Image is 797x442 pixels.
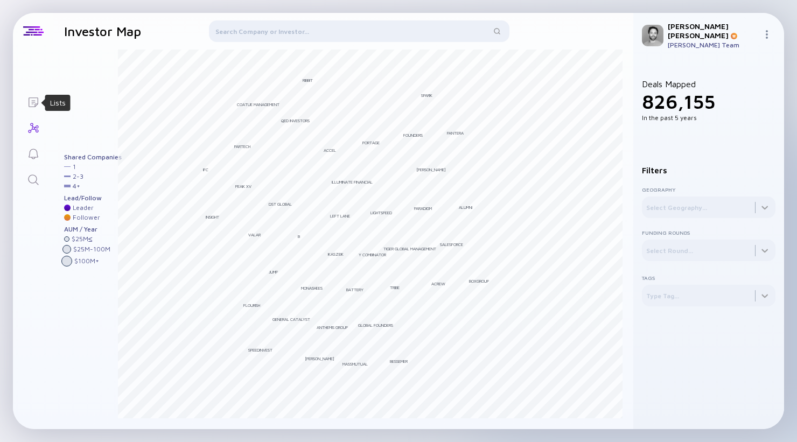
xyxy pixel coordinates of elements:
[64,226,122,233] div: AUM / Year
[13,166,53,192] a: Search
[390,359,408,364] div: Bessemer
[469,278,489,284] div: BoxGroup
[414,206,432,211] div: Paradigm
[370,210,392,215] div: Lightspeed
[642,90,715,113] span: 826,155
[298,234,300,239] div: B
[72,235,93,243] div: $ 25M
[203,167,208,172] div: IFC
[431,281,445,286] div: ACrew
[73,245,110,253] div: $ 25M - 100M
[324,148,336,153] div: Accel
[416,167,446,172] div: [PERSON_NAME]
[440,242,463,247] div: Salesforce
[328,251,344,257] div: KaszeK
[301,285,323,291] div: Monashees
[346,287,363,292] div: Battery
[642,25,663,46] img: Matt Profile Picture
[73,163,76,171] div: 1
[305,356,334,361] div: [PERSON_NAME]
[317,325,348,330] div: Anthemis Group
[362,140,380,145] div: Portage
[403,132,423,138] div: Founders
[330,213,350,219] div: Left Lane
[64,24,141,39] h1: Investor Map
[64,194,122,202] div: Lead/Follow
[332,179,373,185] div: Illuminate Financial
[206,214,219,220] div: Insight
[390,285,400,290] div: Tribe
[235,184,251,189] div: Peak XV
[421,93,432,98] div: Spark
[50,97,66,108] div: Lists
[303,78,313,83] div: Ribbit
[642,114,775,122] div: In the past 5 years
[248,232,261,237] div: Valar
[668,41,758,49] div: [PERSON_NAME] Team
[358,322,393,328] div: Global Founders
[88,235,93,243] div: ≤
[281,118,310,123] div: QED Investors
[269,269,278,275] div: Jump
[73,214,100,221] div: Follower
[447,130,464,136] div: Pantera
[243,303,260,308] div: Flourish
[237,102,279,107] div: Coatue Management
[64,153,122,161] div: Shared Companies
[359,252,386,257] div: Y Combinator
[13,88,53,114] a: Lists
[668,22,758,40] div: [PERSON_NAME] [PERSON_NAME]
[383,246,436,251] div: Tiger Global Management
[642,79,775,122] div: Deals Mapped
[342,361,368,367] div: MassMutual
[73,173,83,180] div: 2 - 3
[73,183,80,190] div: 4 +
[642,166,775,175] div: Filters
[74,257,99,265] div: $ 100M +
[459,205,472,210] div: Alumni
[13,114,53,140] a: Investor Map
[248,347,272,353] div: Speedinvest
[13,140,53,166] a: Reminders
[73,204,94,212] div: Leader
[269,201,292,207] div: DST Global
[272,317,310,322] div: General Catalyst
[763,30,771,39] img: Menu
[234,144,250,149] div: Partech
